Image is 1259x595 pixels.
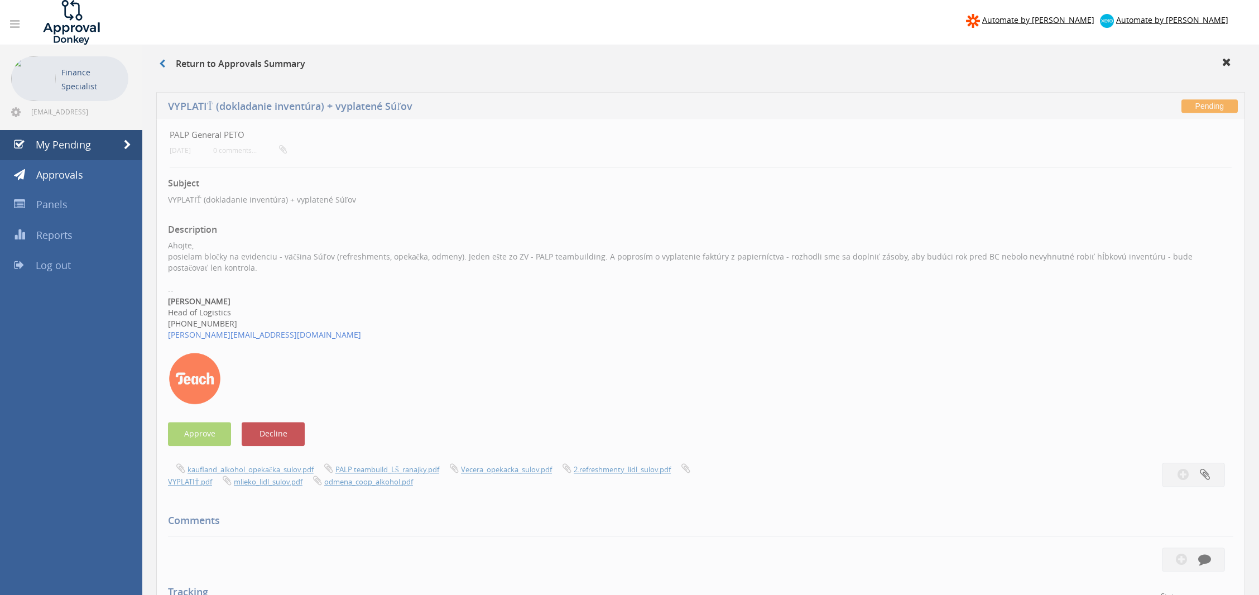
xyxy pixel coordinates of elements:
[168,281,174,292] span: --
[159,59,305,69] h3: Return to Approvals Summary
[335,461,439,471] a: PALP teambuild_LŠ_ranajky.pdf
[213,143,287,151] small: 0 comments...
[36,198,68,211] span: Panels
[61,65,123,93] p: Finance Specialist
[36,228,73,242] span: Reports
[170,127,1055,136] h4: PALP General PETO
[170,143,191,151] small: [DATE]
[324,473,413,483] a: odmena_coop_alkohol.pdf
[242,419,305,443] button: Decline
[1181,96,1238,109] span: Pending
[982,15,1094,25] span: Automate by [PERSON_NAME]
[1100,14,1114,28] img: xero-logo.png
[574,461,671,471] a: 2.refreshmenty_lidl_sulov.pdf
[966,14,980,28] img: zapier-logomark.png
[168,304,231,314] span: Head of Logistics
[168,583,1225,594] h5: Tracking
[168,292,230,303] b: [PERSON_NAME]
[168,512,1225,523] h5: Comments
[168,326,361,337] a: [PERSON_NAME][EMAIL_ADDRESS][DOMAIN_NAME]
[36,168,83,181] span: Approvals
[36,138,91,151] span: My Pending
[234,473,302,483] a: mlieko_lidl_sulov.pdf
[461,461,552,471] a: Vecera_opekacka_sulov.pdf
[168,191,1233,202] p: VYPLATIŤ (dokladanie inventúra) + vyplatené Súľov
[168,473,212,483] a: VYPLATIŤ.pdf
[1116,15,1228,25] span: Automate by [PERSON_NAME]
[168,315,237,325] span: [PHONE_NUMBER]
[168,248,1233,270] div: posielam bločky na evidenciu - väčšina Súľov (refreshments, opekačka, odmeny). Jeden ešte zo ZV -...
[168,175,1233,185] h3: Subject
[36,258,71,272] span: Log out
[168,419,231,443] button: Approve
[168,222,1233,232] h3: Description
[168,98,916,112] h5: VYPLATIŤ (dokladanie inventúra) + vyplatené Súľov
[31,107,126,116] span: [EMAIL_ADDRESS][DOMAIN_NAME]
[188,461,314,471] a: kaufland_alkohol_opekačka_sulov.pdf
[168,348,222,402] img: AIorK4xSa6t3Lh7MmhAzFFglIwwqhVIS900l1I_z8FnkFtdJm_FuW2-nIvdGWjvNSCHpIDgwwphNxII
[168,237,1233,248] div: Ahojte,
